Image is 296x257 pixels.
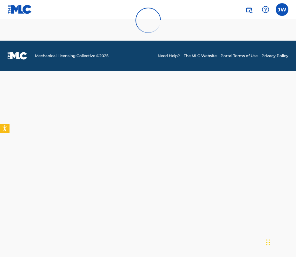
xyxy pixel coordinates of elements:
div: Drag [266,233,270,252]
a: Privacy Policy [261,53,288,59]
a: Portal Terms of Use [220,53,258,59]
span: Mechanical Licensing Collective © 2025 [35,53,109,59]
iframe: Chat Widget [264,227,296,257]
a: The MLC Website [184,53,217,59]
a: Need Help? [158,53,180,59]
iframe: Resource Center [278,165,296,216]
img: preloader [135,8,161,33]
img: logo [8,52,27,60]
